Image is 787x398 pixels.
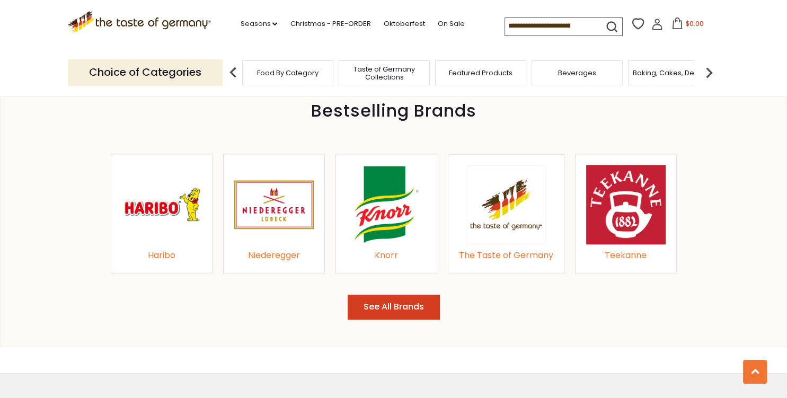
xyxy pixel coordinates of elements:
a: Beverages [558,69,596,77]
a: Taste of Germany Collections [342,65,427,81]
div: Teekanne [586,249,666,263]
p: Choice of Categories [68,59,223,85]
button: $0.00 [665,17,710,33]
img: The Taste of Germany [466,165,546,244]
a: The Taste of Germany [459,165,553,245]
img: Knorr [347,165,426,244]
a: Baking, Cakes, Desserts [633,69,715,77]
a: On Sale [437,18,464,30]
a: Featured Products [449,69,512,77]
img: Haribo [122,165,201,244]
div: Niederegger [234,249,314,263]
div: Bestselling Brands [1,105,786,117]
img: next arrow [698,62,720,83]
a: Food By Category [257,69,319,77]
div: Knorr [347,249,426,263]
div: The Taste of Germany [459,249,553,263]
img: previous arrow [223,62,244,83]
a: Seasons [240,18,277,30]
img: Niederegger [234,165,314,244]
button: See All Brands [348,295,440,320]
img: Teekanne [586,165,666,244]
a: Oktoberfest [383,18,425,30]
span: $0.00 [685,19,703,28]
a: Christmas - PRE-ORDER [290,18,370,30]
div: Haribo [122,249,201,263]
